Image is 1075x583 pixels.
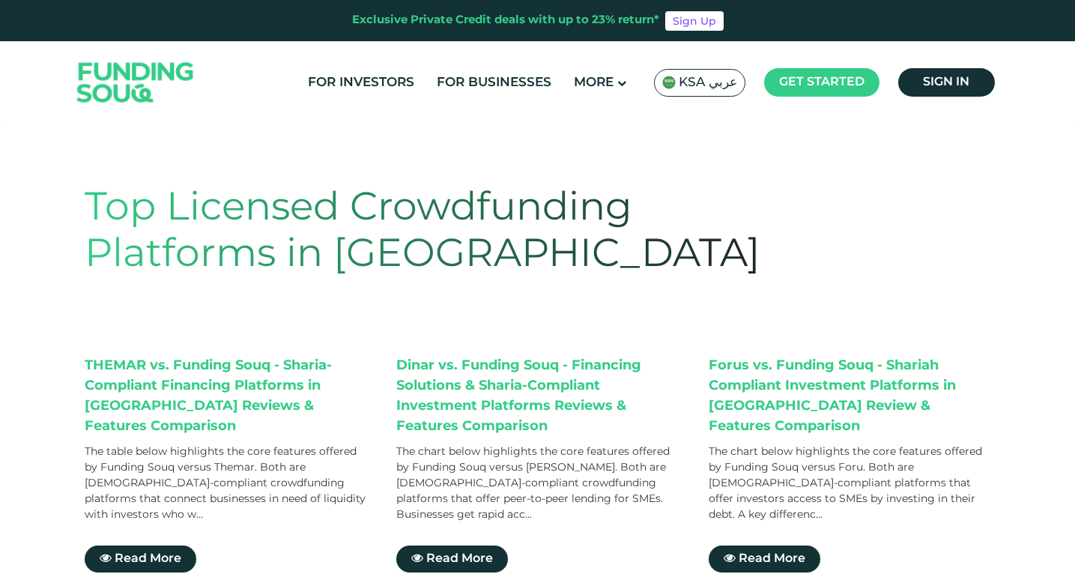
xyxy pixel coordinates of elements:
div: Forus vs. Funding Souq - Shariah Compliant Investment Platforms in [GEOGRAPHIC_DATA] Review & Fea... [709,356,991,437]
span: More [574,76,614,89]
a: For Businesses [433,70,555,95]
div: THEMAR vs. Funding Souq - Sharia-Compliant Financing Platforms in [GEOGRAPHIC_DATA] Reviews & Fea... [85,356,367,437]
a: Read More [709,546,820,573]
span: Read More [426,553,493,564]
a: Read More [396,546,508,573]
img: Logo [62,45,209,121]
a: Read More [85,546,196,573]
div: The chart below highlights the core features offered by Funding Souq versus Foru. Both are [DEMOG... [709,444,991,523]
span: Read More [115,553,181,564]
div: Dinar vs. Funding Souq - Financing Solutions & Sharia-Compliant Investment Platforms Reviews & Fe... [396,356,679,437]
span: Read More [739,553,805,564]
div: The chart below highlights the core features offered by Funding Souq versus [PERSON_NAME]. Both a... [396,444,679,523]
a: For Investors [304,70,418,95]
div: Exclusive Private Credit deals with up to 23% return* [352,12,659,29]
a: Sign Up [665,11,724,31]
span: Sign in [923,76,969,88]
img: SA Flag [662,76,676,89]
span: KSA عربي [679,74,737,91]
a: Sign in [898,68,995,97]
h1: Top Licensed Crowdfunding Platforms in [GEOGRAPHIC_DATA] [85,186,810,280]
span: Get started [779,76,864,88]
div: The table below highlights the core features offered by Funding Souq versus Themar. Both are [DEM... [85,444,367,523]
